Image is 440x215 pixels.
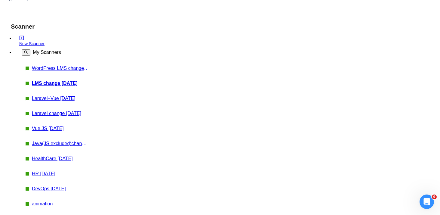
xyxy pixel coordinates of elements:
[420,195,434,209] iframe: Intercom live chat
[32,81,89,86] a: LMS change [DATE]
[32,141,89,146] a: Java(JS excluded)change [DATE]
[14,36,87,46] li: New Scanner
[32,156,89,161] a: HealthCare [DATE]
[33,50,61,55] span: My Scanners
[6,23,39,34] span: Scanner
[22,49,30,56] button: search
[32,126,89,131] a: Vue.JS [DATE]
[32,96,89,101] a: Laravel+Vue [DATE]
[432,195,437,199] span: 9
[32,201,89,207] a: animation
[32,111,89,116] a: Laravel change [DATE]
[19,41,45,46] span: New Scanner
[19,36,24,40] span: plus-square
[32,186,89,192] a: DevOps [DATE]
[19,36,87,46] a: New Scanner
[32,66,89,71] a: WordPress LMS change [DATE]
[32,171,89,176] a: HR [DATE]
[24,50,28,54] span: search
